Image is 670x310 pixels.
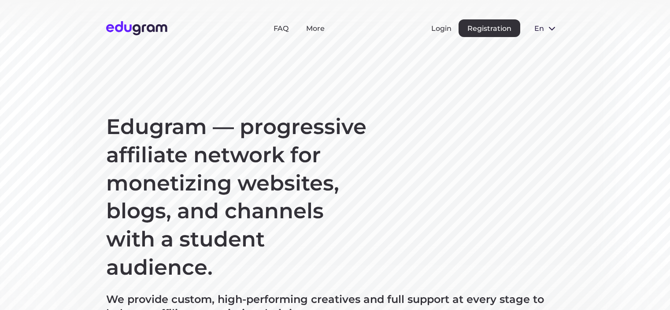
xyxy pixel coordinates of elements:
button: en [527,19,564,37]
a: FAQ [274,24,289,33]
button: Registration [459,19,520,37]
h1: Edugram — progressive affiliate network for monetizing websites, blogs, and channels with a stude... [106,113,370,282]
img: Edugram Logo [106,21,167,35]
a: More [306,24,325,33]
span: en [534,24,543,33]
button: Login [431,24,452,33]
